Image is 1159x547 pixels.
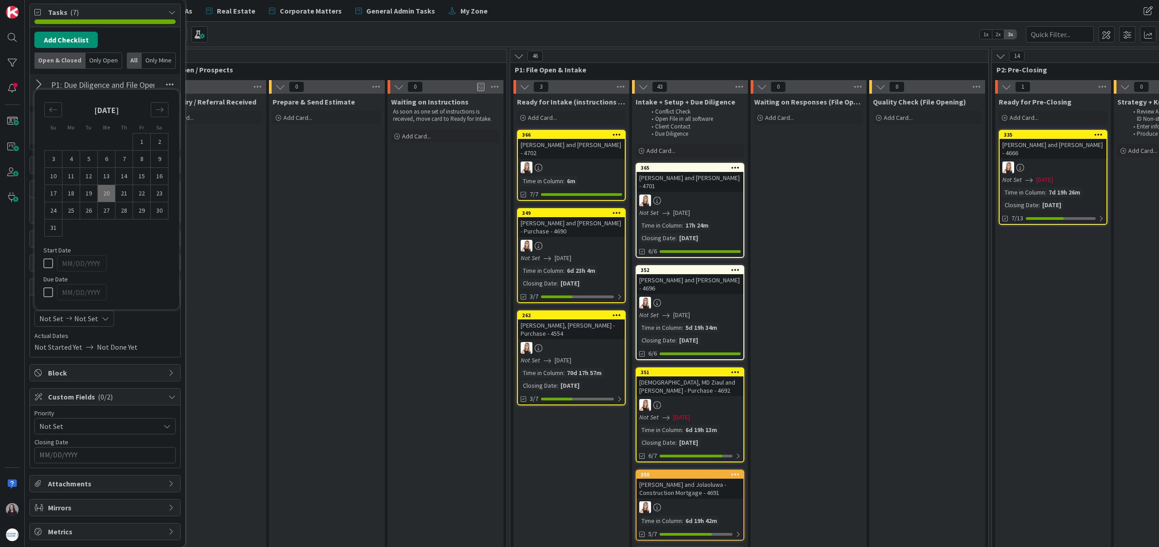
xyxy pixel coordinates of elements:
[639,297,651,309] img: DB
[1128,147,1157,155] span: Add Card...
[1010,114,1039,122] span: Add Card...
[127,52,142,69] div: All
[521,266,563,276] div: Time in Column
[636,367,744,462] a: 351[DEMOGRAPHIC_DATA], MD Ziaul and [PERSON_NAME] - Purchase - 4692DBNot Set[DATE]Time in Column:...
[151,151,168,168] td: Choose Saturday, 08/09/2025 12:00 PM as your check-in date. It’s available.
[151,133,168,151] td: Choose Saturday, 08/02/2025 12:00 PM as your check-in date. It’s available.
[647,108,743,115] li: Conflict Check
[62,168,80,185] td: Choose Monday, 08/11/2025 12:00 PM as your check-in date. It’s available.
[675,233,677,243] span: :
[637,297,743,309] div: DB
[48,391,164,402] span: Custom Fields
[527,51,543,62] span: 46
[980,30,992,39] span: 1x
[682,516,683,526] span: :
[1040,200,1063,210] div: [DATE]
[45,202,62,219] td: Choose Sunday, 08/24/2025 12:00 PM as your check-in date. It’s available.
[133,133,151,151] td: Choose Friday, 08/01/2025 12:00 PM as your check-in date. It’s available.
[675,438,677,447] span: :
[641,267,743,273] div: 352
[673,310,690,320] span: [DATE]
[1046,187,1082,197] div: 7d 19h 26m
[273,97,355,106] span: Prepare & Send Estimate
[637,376,743,396] div: [DEMOGRAPHIC_DATA], MD Ziaul and [PERSON_NAME] - Purchase - 4692
[636,97,735,106] span: Intake + Setup + Due Diligence
[48,502,164,513] span: Mirrors
[34,94,178,247] div: Calendar
[522,210,625,216] div: 349
[563,266,565,276] span: :
[133,202,151,219] td: Choose Friday, 08/29/2025 12:00 PM as your check-in date. It’s available.
[97,342,138,352] span: Not Done Yet
[530,292,538,301] span: 3/7
[391,97,469,106] span: Waiting on Instructions
[1000,131,1106,159] div: 335[PERSON_NAME] and [PERSON_NAME] - 4666
[637,399,743,411] div: DB
[86,52,122,69] div: Only Open
[142,52,176,69] div: Only Mine
[518,209,625,217] div: 349
[115,151,133,168] td: Choose Thursday, 08/07/2025 12:00 PM as your check-in date. It’s available.
[517,97,626,106] span: Ready for Intake (instructions received)
[139,124,144,131] small: Fr
[639,335,675,345] div: Closing Date
[999,97,1072,106] span: Ready for Pre-Closing
[533,81,549,92] span: 3
[518,240,625,252] div: DB
[639,209,659,217] i: Not Set
[637,164,743,172] div: 365
[43,247,71,253] span: Start Date
[518,131,625,139] div: 366
[639,220,682,230] div: Time in Column
[1026,26,1094,43] input: Quick Filter...
[639,425,682,435] div: Time in Column
[873,97,966,106] span: Quality Check (File Opening)
[521,342,532,354] img: DB
[682,323,683,333] span: :
[677,335,700,345] div: [DATE]
[121,124,127,131] small: Th
[518,162,625,173] div: DB
[67,124,74,131] small: Mo
[283,114,312,122] span: Add Card...
[98,392,113,401] span: ( 0/2 )
[1134,81,1149,92] span: 0
[683,220,711,230] div: 17h 24m
[641,165,743,171] div: 365
[45,185,62,202] td: Choose Sunday, 08/17/2025 12:00 PM as your check-in date. It’s available.
[366,5,435,16] span: General Admin Tasks
[639,233,675,243] div: Closing Date
[74,313,98,324] span: Not Set
[521,381,557,390] div: Closing Date
[639,516,682,526] div: Time in Column
[639,399,651,411] img: DB
[48,7,164,18] span: Tasks
[98,168,115,185] td: Choose Wednesday, 08/13/2025 12:00 PM as your check-in date. It’s available.
[460,5,488,16] span: My Zone
[521,356,540,364] i: Not Set
[648,451,657,461] span: 6/7
[94,105,119,115] strong: [DATE]
[39,313,63,324] span: Not Set
[641,471,743,478] div: 350
[201,3,261,19] a: Real Estate
[673,413,690,422] span: [DATE]
[1004,132,1106,138] div: 335
[555,356,571,365] span: [DATE]
[1000,139,1106,159] div: [PERSON_NAME] and [PERSON_NAME] - 4666
[518,311,625,339] div: 262[PERSON_NAME], [PERSON_NAME] - Purchase - 4554
[637,471,743,499] div: 350[PERSON_NAME] and Jolaoluwa - Construction Mortgage - 4691
[637,368,743,376] div: 351
[563,368,565,378] span: :
[45,219,62,237] td: Choose Sunday, 08/31/2025 12:00 PM as your check-in date. It’s available.
[639,311,659,319] i: Not Set
[565,368,604,378] div: 70d 17h 57m
[530,190,538,199] span: 7/7
[637,195,743,206] div: DB
[637,479,743,499] div: [PERSON_NAME] and Jolaoluwa - Construction Mortgage - 4691
[1015,81,1030,92] span: 1
[563,176,565,186] span: :
[80,168,98,185] td: Choose Tuesday, 08/12/2025 12:00 PM as your check-in date. It’s available.
[639,501,651,513] img: DB
[521,254,540,262] i: Not Set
